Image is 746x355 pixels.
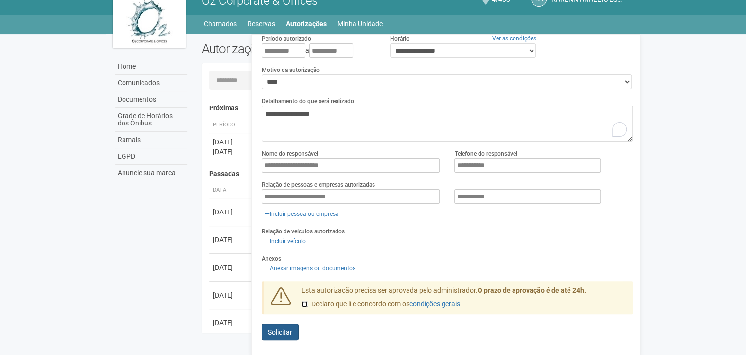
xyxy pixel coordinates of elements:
label: Período autorizado [262,35,311,43]
h2: Autorizações [202,41,410,56]
div: a [262,43,375,58]
label: Anexos [262,254,281,263]
a: Grade de Horários dos Ônibus [115,108,187,132]
a: Ver as condições [492,35,536,42]
button: Solicitar [262,324,299,340]
a: LGPD [115,148,187,165]
h4: Próximas [209,105,626,112]
a: Incluir veículo [262,236,309,247]
input: Declaro que li e concordo com oscondições gerais [302,301,308,307]
a: Home [115,58,187,75]
a: Comunicados [115,75,187,91]
label: Horário [390,35,409,43]
div: [DATE] [213,207,249,217]
a: Chamados [204,17,237,31]
a: Autorizações [286,17,327,31]
label: Relação de veículos autorizados [262,227,345,236]
a: condições gerais [409,300,460,308]
label: Motivo da autorização [262,66,320,74]
div: [DATE] [213,137,249,147]
label: Declaro que li e concordo com os [302,300,460,309]
strong: O prazo de aprovação é de até 24h. [478,286,586,294]
a: Reservas [248,17,275,31]
div: [DATE] [213,235,249,245]
a: Minha Unidade [337,17,383,31]
th: Data [209,182,253,198]
div: Esta autorização precisa ser aprovada pelo administrador. [294,286,633,314]
label: Detalhamento do que será realizado [262,97,354,106]
a: Documentos [115,91,187,108]
div: [DATE] [213,290,249,300]
a: Anexar imagens ou documentos [262,263,358,274]
a: Ramais [115,132,187,148]
span: Solicitar [268,328,292,336]
h4: Passadas [209,170,626,177]
div: [DATE] [213,318,249,328]
a: Incluir pessoa ou empresa [262,209,342,219]
a: Anuncie sua marca [115,165,187,181]
div: [DATE] [213,147,249,157]
th: Período [209,117,253,133]
label: Relação de pessoas e empresas autorizadas [262,180,375,189]
textarea: To enrich screen reader interactions, please activate Accessibility in Grammarly extension settings [262,106,633,142]
label: Telefone do responsável [454,149,517,158]
label: Nome do responsável [262,149,318,158]
div: [DATE] [213,263,249,272]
